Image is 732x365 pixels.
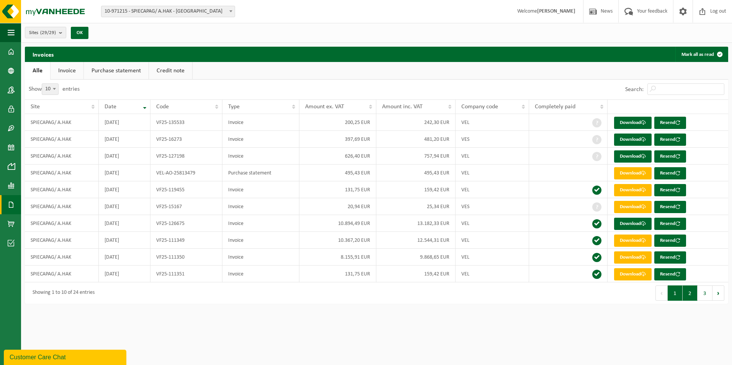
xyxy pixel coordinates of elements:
[25,249,99,266] td: SPIECAPAG/ A.HAK
[461,104,498,110] span: Company code
[675,47,727,62] button: Mark all as read
[668,285,683,301] button: 1
[614,201,652,213] a: Download
[150,131,222,148] td: VF25-16273
[654,251,686,264] button: Resend
[25,266,99,282] td: SPIECAPAG/ A.HAK
[456,198,529,215] td: VES
[654,201,686,213] button: Resend
[99,232,150,249] td: [DATE]
[150,148,222,165] td: VF25-127198
[299,131,376,148] td: 397,69 EUR
[614,117,652,129] a: Download
[222,165,299,181] td: Purchase statement
[376,165,456,181] td: 495,43 EUR
[222,232,299,249] td: Invoice
[222,215,299,232] td: Invoice
[376,181,456,198] td: 159,42 EUR
[25,232,99,249] td: SPIECAPAG/ A.HAK
[376,131,456,148] td: 481,20 EUR
[614,218,652,230] a: Download
[698,285,712,301] button: 3
[42,83,59,95] span: 10
[456,131,529,148] td: VES
[614,134,652,146] a: Download
[150,114,222,131] td: VF25-135533
[25,165,99,181] td: SPIECAPAG/ A.HAK
[29,86,80,92] label: Show entries
[299,181,376,198] td: 131,75 EUR
[222,131,299,148] td: Invoice
[683,285,698,301] button: 2
[25,131,99,148] td: SPIECAPAG/ A.HAK
[25,27,66,38] button: Sites(29/29)
[299,198,376,215] td: 20,94 EUR
[614,184,652,196] a: Download
[150,249,222,266] td: VF25-111350
[376,198,456,215] td: 25,34 EUR
[654,218,686,230] button: Resend
[101,6,235,17] span: 10-971215 - SPIECAPAG/ A.HAK - BRUGGE
[456,181,529,198] td: VEL
[299,266,376,282] td: 131,75 EUR
[222,148,299,165] td: Invoice
[654,134,686,146] button: Resend
[150,198,222,215] td: VF25-15167
[99,198,150,215] td: [DATE]
[222,181,299,198] td: Invoice
[99,266,150,282] td: [DATE]
[654,268,686,280] button: Resend
[149,62,192,80] a: Credit note
[305,104,344,110] span: Amount ex. VAT
[25,181,99,198] td: SPIECAPAG/ A.HAK
[150,266,222,282] td: VF25-111351
[150,215,222,232] td: VF25-126675
[614,150,652,163] a: Download
[456,114,529,131] td: VEL
[228,104,240,110] span: Type
[299,165,376,181] td: 495,43 EUR
[614,251,652,264] a: Download
[535,104,575,110] span: Completely paid
[376,215,456,232] td: 13.182,33 EUR
[156,104,169,110] span: Code
[222,249,299,266] td: Invoice
[654,117,686,129] button: Resend
[299,215,376,232] td: 10.894,49 EUR
[99,148,150,165] td: [DATE]
[456,232,529,249] td: VEL
[31,104,40,110] span: Site
[150,165,222,181] td: VEL-AO-25813479
[99,131,150,148] td: [DATE]
[99,181,150,198] td: [DATE]
[25,215,99,232] td: SPIECAPAG/ A.HAK
[537,8,575,14] strong: [PERSON_NAME]
[376,148,456,165] td: 757,94 EUR
[25,47,61,62] h2: Invoices
[150,181,222,198] td: VF25-119455
[299,232,376,249] td: 10.367,20 EUR
[376,232,456,249] td: 12.544,31 EUR
[150,232,222,249] td: VF25-111349
[4,348,128,365] iframe: chat widget
[456,215,529,232] td: VEL
[25,198,99,215] td: SPIECAPAG/ A.HAK
[299,114,376,131] td: 200,25 EUR
[299,249,376,266] td: 8.155,91 EUR
[29,286,95,300] div: Showing 1 to 10 of 24 entries
[222,266,299,282] td: Invoice
[614,167,652,179] a: Download
[382,104,423,110] span: Amount inc. VAT
[25,62,50,80] a: Alle
[99,215,150,232] td: [DATE]
[99,249,150,266] td: [DATE]
[654,150,686,163] button: Resend
[614,235,652,247] a: Download
[654,235,686,247] button: Resend
[99,165,150,181] td: [DATE]
[51,62,83,80] a: Invoice
[655,285,668,301] button: Previous
[712,285,724,301] button: Next
[456,165,529,181] td: VEL
[625,86,644,93] label: Search:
